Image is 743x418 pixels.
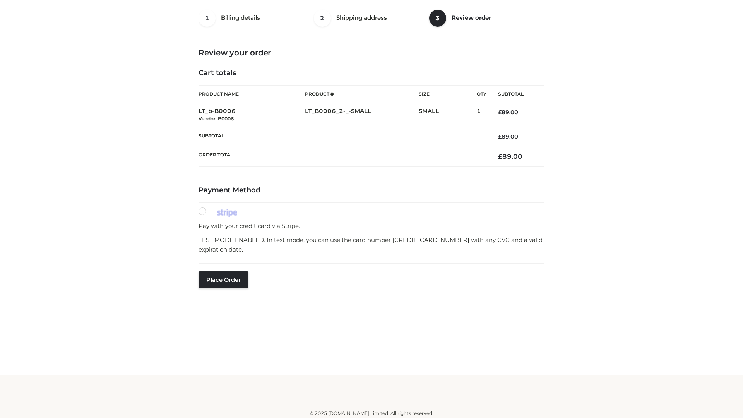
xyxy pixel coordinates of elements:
[199,271,248,288] button: Place order
[498,109,518,116] bdi: 89.00
[199,235,544,255] p: TEST MODE ENABLED. In test mode, you can use the card number [CREDIT_CARD_NUMBER] with any CVC an...
[199,103,305,127] td: LT_b-B0006
[477,103,486,127] td: 1
[199,127,486,146] th: Subtotal
[419,103,477,127] td: SMALL
[199,186,544,195] h4: Payment Method
[477,85,486,103] th: Qty
[498,133,502,140] span: £
[199,221,544,231] p: Pay with your credit card via Stripe.
[419,86,473,103] th: Size
[498,152,522,160] bdi: 89.00
[199,69,544,77] h4: Cart totals
[498,152,502,160] span: £
[498,109,502,116] span: £
[486,86,544,103] th: Subtotal
[498,133,518,140] bdi: 89.00
[115,409,628,417] div: © 2025 [DOMAIN_NAME] Limited. All rights reserved.
[305,103,419,127] td: LT_B0006_2-_-SMALL
[199,146,486,167] th: Order Total
[305,85,419,103] th: Product #
[199,116,234,122] small: Vendor: B0006
[199,85,305,103] th: Product Name
[199,48,544,57] h3: Review your order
